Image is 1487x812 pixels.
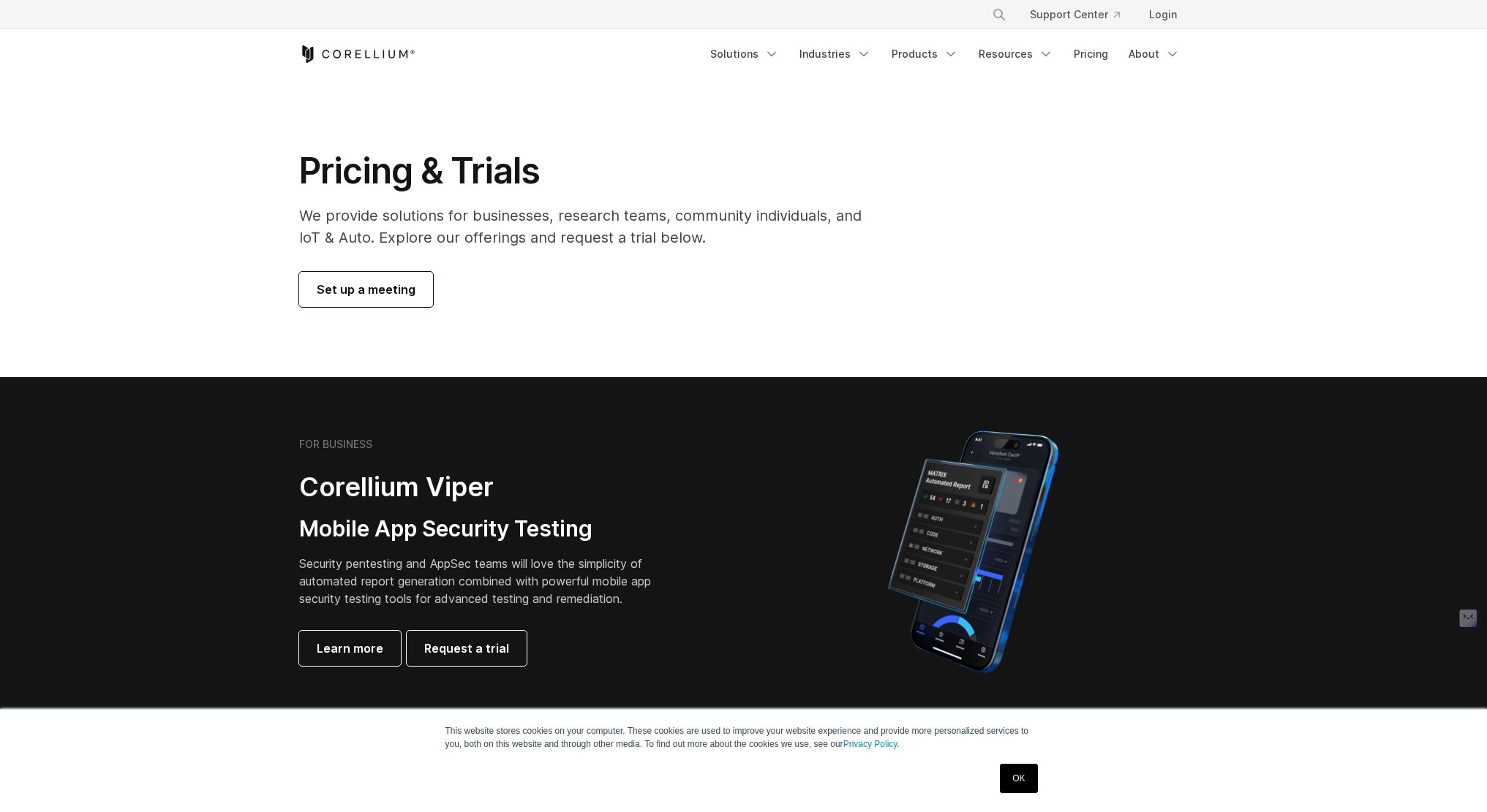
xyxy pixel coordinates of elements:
a: Learn more [299,631,401,666]
a: Support Center [1018,1,1132,28]
a: Login [1137,1,1189,28]
a: Set up a meeting [299,272,433,307]
h2: Corellium Viper [299,471,674,504]
p: We provide solutions for businesses, research teams, community individuals, and IoT & Auto. Explo... [299,205,882,248]
a: Privacy Policy. [843,739,900,749]
a: Solutions [701,41,788,67]
a: Industries [791,41,880,67]
p: This website stores cookies on your computer. These cookies are used to improve your website expe... [445,724,1042,751]
a: OK [1000,764,1037,793]
span: Learn more [317,640,383,657]
span: Set up a meeting [317,281,415,298]
span: Request a trial [424,640,509,657]
a: Request a trial [407,631,527,666]
div: Navigation Menu [701,41,1189,67]
p: Security pentesting and AppSec teams will love the simplicity of automated report generation comb... [299,555,674,607]
img: Corellium MATRIX automated report on iPhone showing app vulnerability test results across securit... [863,424,1083,680]
a: Corellium Home [299,45,415,63]
a: Pricing [1065,41,1117,67]
h3: Mobile App Security Testing [299,515,674,543]
button: Search [986,1,1012,28]
div: Navigation Menu [974,1,1189,28]
h6: FOR BUSINESS [299,438,372,451]
a: Resources [970,41,1062,67]
a: Products [883,41,967,67]
a: About [1120,41,1189,67]
h1: Pricing & Trials [299,149,882,193]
